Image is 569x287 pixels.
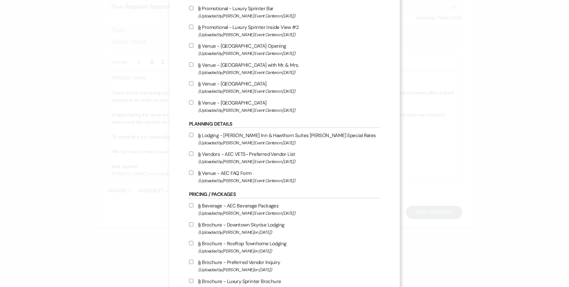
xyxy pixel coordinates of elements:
span: (Uploaded by [PERSON_NAME] Event Center on [DATE] ) [198,87,380,95]
label: Lodging - [PERSON_NAME] Inn & Hawthorn Suites [PERSON_NAME] Special Rates [189,131,380,147]
span: (Uploaded by [PERSON_NAME] Event Center on [DATE] ) [198,50,380,57]
label: Venue - [GEOGRAPHIC_DATA] [189,80,380,95]
span: (Uploaded by [PERSON_NAME] Event Center on [DATE] ) [198,31,380,38]
input: Promotional - Luxury Sprinter Inside View #2(Uploaded by[PERSON_NAME] Event Centeron [DATE]) [189,25,193,29]
label: Brochure - Downtown Skyrise Lodging [189,221,380,236]
input: Venue - [GEOGRAPHIC_DATA](Uploaded by[PERSON_NAME] Event Centeron [DATE]) [189,81,193,85]
label: Venue - [GEOGRAPHIC_DATA] Opening [189,42,380,57]
input: Brochure - Rooftop Townhome Lodging(Uploaded by[PERSON_NAME]on [DATE]) [189,241,193,245]
span: (Uploaded by [PERSON_NAME] Event Center on [DATE] ) [198,177,380,184]
span: (Uploaded by [PERSON_NAME] Event Center on [DATE] ) [198,12,380,20]
span: (Uploaded by [PERSON_NAME] Event Center on [DATE] ) [198,69,380,76]
label: Promotional - Luxury Sprinter Bar [189,4,380,20]
label: Promotional - Luxury Sprinter Inside View #2 [189,23,380,38]
input: Venue - [GEOGRAPHIC_DATA] with Mr. & Mrs.(Uploaded by[PERSON_NAME] Event Centeron [DATE]) [189,62,193,67]
input: Brochure - Luxury Sprinter Brochure(Uploaded by[PERSON_NAME]on [DATE]) [189,279,193,283]
label: Venue - AEC FAQ Form [189,169,380,184]
input: Venue - [GEOGRAPHIC_DATA](Uploaded by[PERSON_NAME] Event Centeron [DATE]) [189,100,193,105]
label: Vendors - AEC VETS- Preferred Vendor List [189,150,380,165]
h6: Planning Details [189,121,380,128]
label: Brochure - Preferred Vendor Inquiry [189,258,380,274]
input: Vendors - AEC VETS- Preferred Vendor List(Uploaded by[PERSON_NAME] Event Centeron [DATE]) [189,152,193,156]
input: Beverage - AEC Beverage Packages(Uploaded by[PERSON_NAME] Event Centeron [DATE]) [189,203,193,207]
label: Beverage - AEC Beverage Packages [189,202,380,217]
input: Venue - AEC FAQ Form(Uploaded by[PERSON_NAME] Event Centeron [DATE]) [189,171,193,175]
label: Venue - [GEOGRAPHIC_DATA] [189,99,380,114]
input: Brochure - Preferred Vendor Inquiry(Uploaded by[PERSON_NAME]on [DATE]) [189,260,193,264]
input: Brochure - Downtown Skyrise Lodging(Uploaded by[PERSON_NAME]on [DATE]) [189,222,193,227]
input: Venue - [GEOGRAPHIC_DATA] Opening(Uploaded by[PERSON_NAME] Event Centeron [DATE]) [189,43,193,48]
span: (Uploaded by [PERSON_NAME] on [DATE] ) [198,266,380,274]
h6: Pricing / Packages [189,191,380,198]
span: (Uploaded by [PERSON_NAME] Event Center on [DATE] ) [198,107,380,114]
label: Brochure - Rooftop Townhome Lodging [189,239,380,255]
input: Lodging - [PERSON_NAME] Inn & Hawthorn Suites [PERSON_NAME] Special Rates(Uploaded by[PERSON_NAME... [189,133,193,137]
input: Promotional - Luxury Sprinter Bar(Uploaded by[PERSON_NAME] Event Centeron [DATE]) [189,6,193,10]
label: Venue - [GEOGRAPHIC_DATA] with Mr. & Mrs. [189,61,380,76]
span: (Uploaded by [PERSON_NAME] Event Center on [DATE] ) [198,139,380,147]
span: (Uploaded by [PERSON_NAME] Event Center on [DATE] ) [198,209,380,217]
span: (Uploaded by [PERSON_NAME] on [DATE] ) [198,247,380,255]
span: (Uploaded by [PERSON_NAME] Event Center on [DATE] ) [198,158,380,165]
span: (Uploaded by [PERSON_NAME] on [DATE] ) [198,228,380,236]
